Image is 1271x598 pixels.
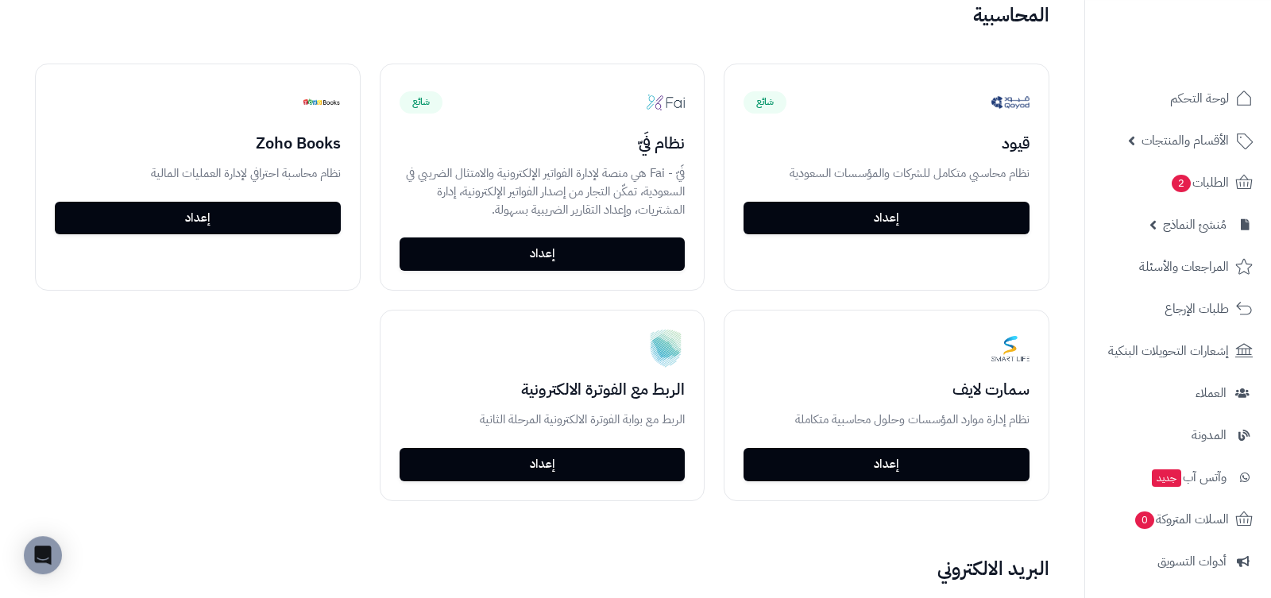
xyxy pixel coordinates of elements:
span: 2 [1172,175,1192,193]
span: المراجعات والأسئلة [1139,256,1229,278]
span: إشعارات التحويلات البنكية [1108,340,1229,362]
a: إعداد [55,202,341,235]
a: إعداد [400,237,686,271]
span: طلبات الإرجاع [1165,298,1229,320]
a: إعداد [744,448,1030,481]
a: إعداد [400,448,686,481]
span: جديد [1152,469,1181,487]
span: المدونة [1192,424,1227,446]
span: أدوات التسويق [1157,550,1227,573]
p: فَيّ - Fai هي منصة لإدارة الفواتير الإلكترونية والامتثال الضريبي في السعودية، تمكّن التجار من إصد... [400,164,686,218]
h2: المحاسبية [16,5,1068,25]
a: السلات المتروكة0 [1095,500,1261,538]
p: نظام محاسبي متكامل للشركات والمؤسسات السعودية [744,164,1030,183]
h3: الربط مع الفوترة الالكترونية [400,380,686,398]
h2: البريد الالكتروني [16,558,1068,579]
span: الأقسام والمنتجات [1142,129,1229,152]
a: إعداد [744,202,1030,235]
p: الربط مع بوابة الفوترة الالكترونية المرحلة الثانية [400,411,686,429]
p: نظام محاسبة احترافي لإدارة العمليات المالية [55,164,341,183]
a: أدوات التسويق [1095,542,1261,581]
a: لوحة التحكم [1095,79,1261,118]
span: لوحة التحكم [1170,87,1229,110]
span: الطلبات [1170,172,1229,194]
span: وآتس آب [1150,466,1227,488]
span: العملاء [1196,382,1227,404]
img: Qoyod [991,83,1030,122]
h3: سمارت لايف [744,380,1030,398]
span: شائع [744,91,786,114]
span: شائع [400,91,442,114]
span: 0 [1135,511,1155,530]
img: logo-2.png [1163,37,1256,70]
a: إشعارات التحويلات البنكية [1095,332,1261,370]
img: Zoho Books [303,83,341,122]
span: مُنشئ النماذج [1163,214,1227,236]
p: نظام إدارة موارد المؤسسات وحلول محاسبية متكاملة [744,411,1030,429]
h3: قيود [744,134,1030,152]
a: طلبات الإرجاع [1095,290,1261,328]
h3: نظام فَيّ [400,134,686,152]
img: ZATCA [647,330,685,368]
img: Smart Life [991,330,1030,368]
a: المدونة [1095,416,1261,454]
div: Open Intercom Messenger [24,536,62,574]
a: الطلبات2 [1095,164,1261,202]
span: السلات المتروكة [1134,508,1229,530]
a: وآتس آبجديد [1095,458,1261,496]
a: العملاء [1095,374,1261,412]
a: المراجعات والأسئلة [1095,248,1261,286]
h3: Zoho Books [55,134,341,152]
img: fai [647,83,685,122]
